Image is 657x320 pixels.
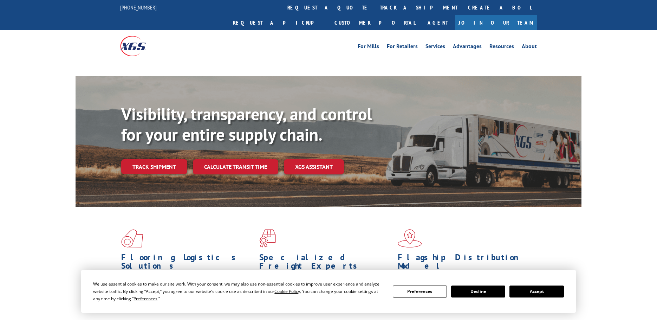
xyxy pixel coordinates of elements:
[121,305,209,313] a: Learn More >
[453,44,482,51] a: Advantages
[455,15,537,30] a: Join Our Team
[228,15,329,30] a: Request a pickup
[121,159,187,174] a: Track shipment
[522,44,537,51] a: About
[120,4,157,11] a: [PHONE_NUMBER]
[489,44,514,51] a: Resources
[425,44,445,51] a: Services
[81,270,576,313] div: Cookie Consent Prompt
[398,229,422,248] img: xgs-icon-flagship-distribution-model-red
[329,15,421,30] a: Customer Portal
[509,286,564,297] button: Accept
[93,280,384,302] div: We use essential cookies to make our site work. With your consent, we may also use non-essential ...
[398,253,531,274] h1: Flagship Distribution Model
[259,253,392,274] h1: Specialized Freight Experts
[259,305,347,313] a: Learn More >
[134,296,157,302] span: Preferences
[393,286,447,297] button: Preferences
[121,103,372,145] b: Visibility, transparency, and control for your entire supply chain.
[274,288,300,294] span: Cookie Policy
[284,159,344,174] a: XGS ASSISTANT
[387,44,418,51] a: For Retailers
[259,229,276,248] img: xgs-icon-focused-on-flooring-red
[121,229,143,248] img: xgs-icon-total-supply-chain-intelligence-red
[121,253,254,274] h1: Flooring Logistics Solutions
[358,44,379,51] a: For Mills
[193,159,278,174] a: Calculate transit time
[451,286,505,297] button: Decline
[421,15,455,30] a: Agent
